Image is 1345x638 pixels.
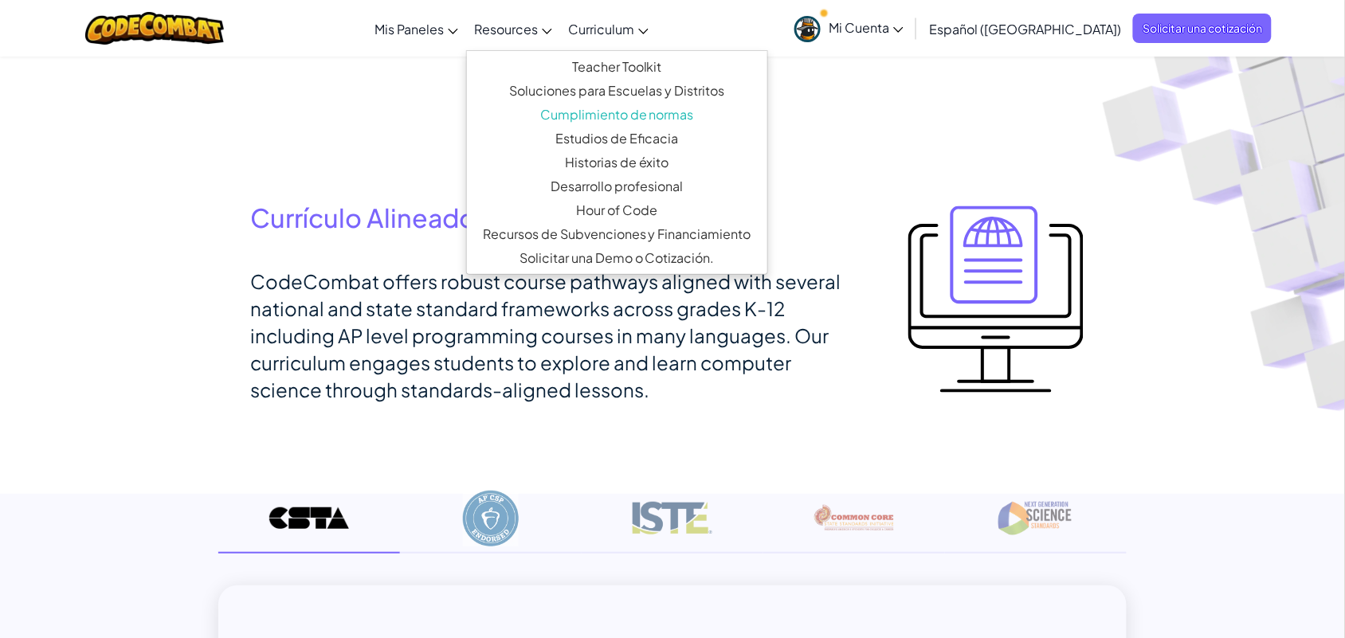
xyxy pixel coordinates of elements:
[467,174,767,198] a: Desarrollo profesional
[451,491,531,546] img: AP Computer Science Principles (AP CSP)
[367,7,466,50] a: Mis Paneles
[814,491,894,546] img: Estándares Estatales de Educación
[921,7,1129,50] a: Español ([GEOGRAPHIC_DATA])
[633,491,712,546] img: Sociedad Internacional para la Tecnología en la Educación (ISTE)
[945,498,1127,554] button: Estándares Científicos de Próxima Generación (NGSS)
[996,491,1076,546] img: Estándares Científicos de Próxima Generación (NGSS)
[786,3,912,53] a: Mi Cuenta
[568,21,634,37] span: Curriculum
[582,498,763,554] button: Sociedad Internacional para la Tecnología en la Educación (ISTE)
[474,21,538,37] span: Resources
[218,498,400,554] button: Asociación de Maestros de Ciencias de la Computación (CSTA)
[794,16,821,42] img: avatar
[763,498,945,554] button: Estándares Estatales de Educación
[560,7,657,50] a: Curriculum
[1133,14,1272,43] a: Solicitar una cotización
[467,151,767,174] a: Historias de éxito
[250,269,841,401] span: CodeCombat offers robust course pathways aligned with several national and state standard framewo...
[250,202,669,233] span: Currículo Alineado con Estándares
[374,21,444,37] span: Mis Paneles
[467,103,767,127] a: Cumplimiento de normas
[467,127,767,151] a: Estudios de Eficacia
[85,12,225,45] img: CodeCombat logo
[467,222,767,246] a: Recursos de Subvenciones y Financiamiento
[467,246,767,270] a: Solicitar una Demo o Cotización.
[269,491,349,546] img: Asociación de Maestros de Ciencias de la Computación (CSTA)
[929,21,1121,37] span: Español ([GEOGRAPHIC_DATA])
[467,55,767,79] a: Teacher Toolkit
[829,19,904,36] span: Mi Cuenta
[400,498,582,554] button: AP Computer Science Principles (AP CSP)
[466,7,560,50] a: Resources
[908,205,1084,393] img: **Currículo Alineado con Estándares**
[467,79,767,103] a: Soluciones para Escuelas y Distritos
[467,198,767,222] a: Hour of Code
